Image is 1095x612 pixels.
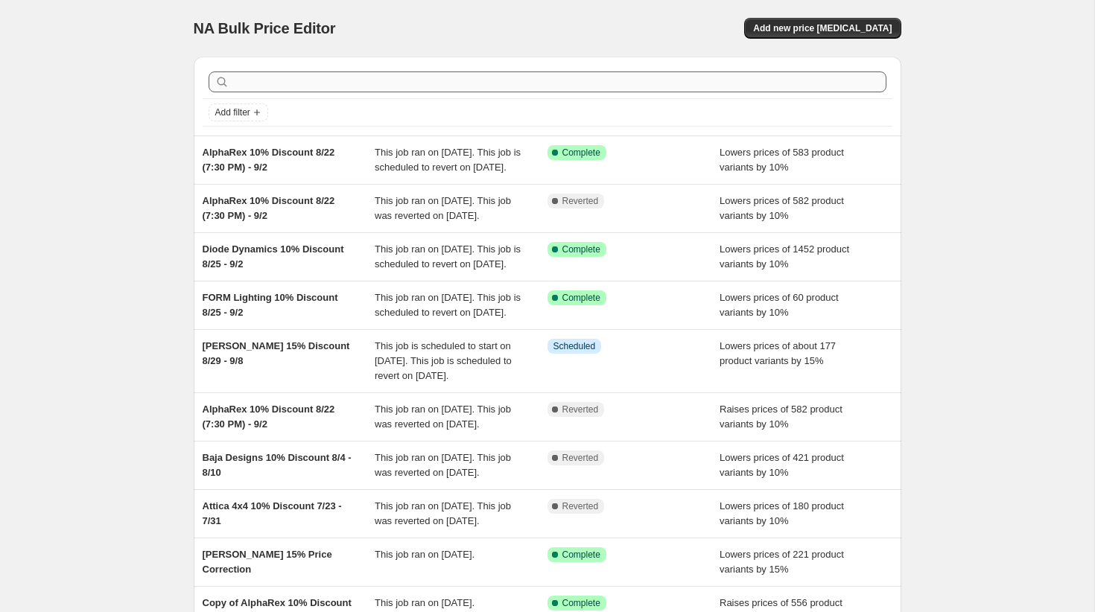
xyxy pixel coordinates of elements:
span: [PERSON_NAME] 15% Price Correction [203,549,332,575]
span: Reverted [562,500,599,512]
span: Lowers prices of 583 product variants by 10% [720,147,844,173]
button: Add new price [MEDICAL_DATA] [744,18,901,39]
span: Reverted [562,452,599,464]
span: NA Bulk Price Editor [194,20,336,36]
span: Lowers prices of about 177 product variants by 15% [720,340,836,366]
span: Add filter [215,106,250,118]
span: AlphaRex 10% Discount 8/22 (7:30 PM) - 9/2 [203,404,335,430]
span: This job ran on [DATE]. [375,549,475,560]
span: Add new price [MEDICAL_DATA] [753,22,892,34]
span: Baja Designs 10% Discount 8/4 - 8/10 [203,452,352,478]
span: Attica 4x4 10% Discount 7/23 - 7/31 [203,500,342,526]
span: [PERSON_NAME] 15% Discount 8/29 - 9/8 [203,340,350,366]
span: Reverted [562,404,599,415]
span: AlphaRex 10% Discount 8/22 (7:30 PM) - 9/2 [203,147,335,173]
span: This job ran on [DATE]. This job was reverted on [DATE]. [375,500,511,526]
span: Raises prices of 582 product variants by 10% [720,404,842,430]
span: Complete [562,243,600,255]
span: Diode Dynamics 10% Discount 8/25 - 9/2 [203,243,344,270]
button: Add filter [209,103,268,121]
span: Complete [562,147,600,159]
span: Lowers prices of 180 product variants by 10% [720,500,844,526]
span: This job ran on [DATE]. This job is scheduled to revert on [DATE]. [375,243,521,270]
span: Complete [562,549,600,561]
span: This job ran on [DATE]. This job was reverted on [DATE]. [375,195,511,221]
span: AlphaRex 10% Discount 8/22 (7:30 PM) - 9/2 [203,195,335,221]
span: Lowers prices of 582 product variants by 10% [720,195,844,221]
span: This job ran on [DATE]. This job was reverted on [DATE]. [375,452,511,478]
span: Complete [562,597,600,609]
span: FORM Lighting 10% Discount 8/25 - 9/2 [203,292,338,318]
span: Lowers prices of 421 product variants by 10% [720,452,844,478]
span: This job is scheduled to start on [DATE]. This job is scheduled to revert on [DATE]. [375,340,512,381]
span: This job ran on [DATE]. [375,597,475,608]
span: Lowers prices of 221 product variants by 15% [720,549,844,575]
span: This job ran on [DATE]. This job is scheduled to revert on [DATE]. [375,147,521,173]
span: Lowers prices of 1452 product variants by 10% [720,243,849,270]
span: Complete [562,292,600,304]
span: This job ran on [DATE]. This job was reverted on [DATE]. [375,404,511,430]
span: Scheduled [553,340,596,352]
span: Lowers prices of 60 product variants by 10% [720,292,839,318]
span: This job ran on [DATE]. This job is scheduled to revert on [DATE]. [375,292,521,318]
span: Reverted [562,195,599,207]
